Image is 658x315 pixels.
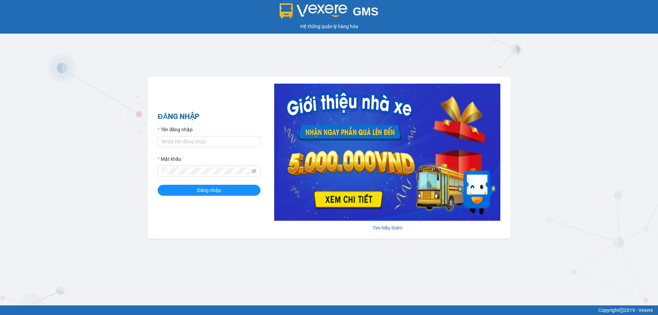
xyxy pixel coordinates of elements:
label: Tên đăng nhập [158,126,193,133]
div: Copyright 2019 - Vexere [5,306,653,314]
span: eye-invisible [252,169,256,173]
div: Hệ thống quản lý hàng hóa [2,23,656,30]
a: GMS [280,10,379,16]
img: banner-0 [274,84,500,221]
span: Đăng nhập [197,186,221,194]
span: GMS [353,5,378,18]
button: Đăng nhập [158,185,260,196]
div: Tìm hiểu thêm [274,224,500,232]
img: logo 2 [280,3,348,19]
input: Mật khẩu [162,167,250,175]
input: Tên đăng nhập [158,136,260,147]
h2: ĐĂNG NHẬP [158,111,260,122]
span: copyright [619,308,624,313]
label: Mật khẩu [158,155,181,163]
